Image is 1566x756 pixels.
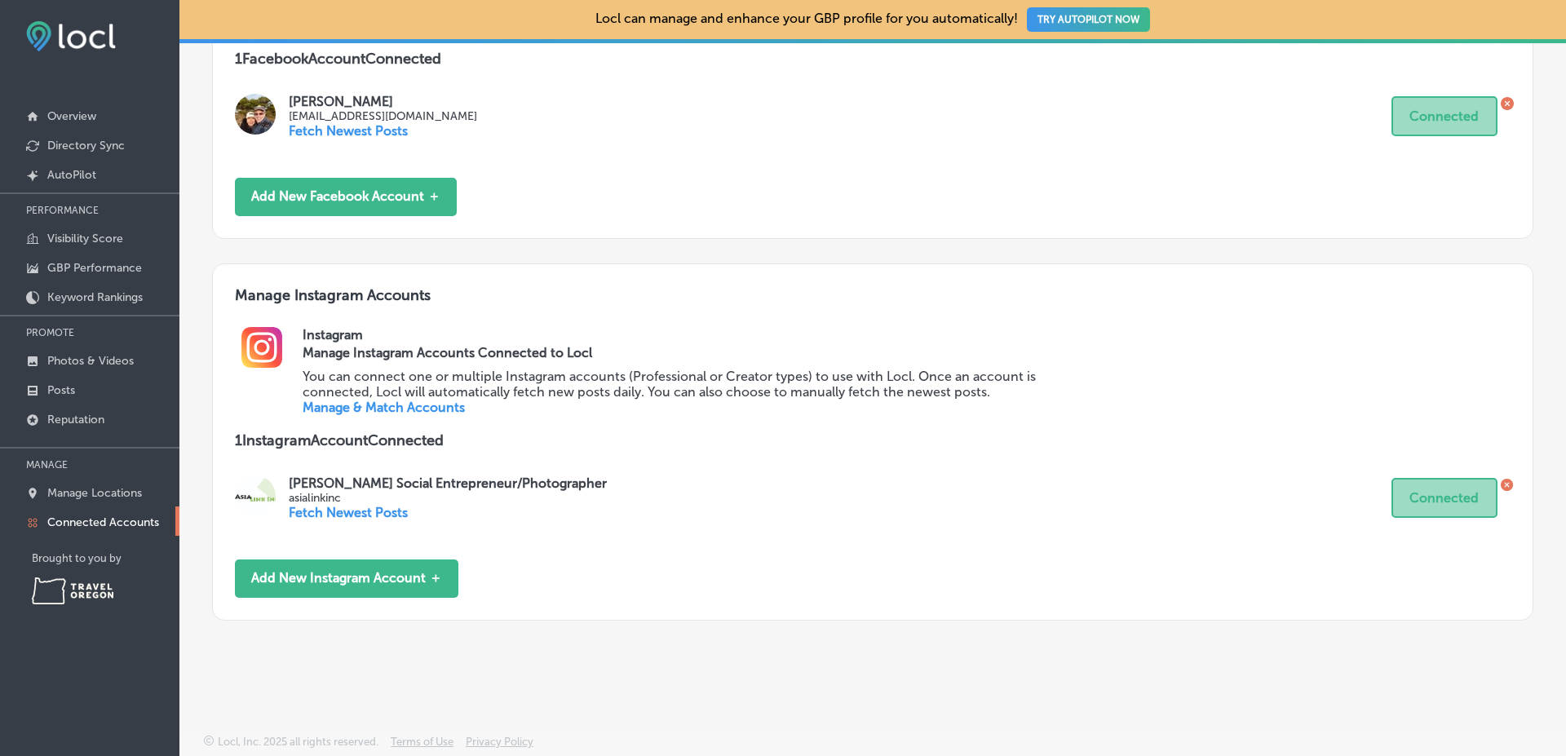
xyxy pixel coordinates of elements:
p: Manage Locations [47,486,142,500]
p: Fetch Newest Posts [289,123,477,139]
p: AutoPilot [47,168,96,182]
p: Brought to you by [32,552,179,564]
a: Terms of Use [391,736,453,756]
p: Visibility Score [47,232,123,245]
img: fda3e92497d09a02dc62c9cd864e3231.png [26,21,116,51]
a: Privacy Policy [466,736,533,756]
button: Connected [1391,478,1497,518]
p: Photos & Videos [47,354,134,368]
p: Directory Sync [47,139,125,153]
button: Add New Instagram Account ＋ [235,559,458,598]
img: Travel Oregon [32,577,113,604]
p: Keyword Rankings [47,290,143,304]
a: Manage & Match Accounts [303,400,465,415]
p: 1 Instagram Account Connected [235,431,1511,449]
p: asialinkinc [289,491,607,505]
h3: Manage Instagram Accounts [235,286,1511,326]
p: Fetch Newest Posts [289,505,607,520]
p: GBP Performance [47,261,142,275]
p: [PERSON_NAME] Social Entrepreneur/Photographer [289,475,607,491]
h3: Manage Instagram Accounts Connected to Locl [303,345,1088,360]
p: Connected Accounts [47,515,159,529]
button: Add New Facebook Account ＋ [235,178,457,216]
p: Reputation [47,413,104,427]
button: Connected [1391,96,1497,136]
p: 1 Facebook Account Connected [235,50,1511,68]
p: Overview [47,109,96,123]
p: You can connect one or multiple Instagram accounts (Professional or Creator types) to use with Lo... [303,369,1088,400]
p: Posts [47,383,75,397]
button: TRY AUTOPILOT NOW [1027,7,1150,32]
h2: Instagram [303,327,1511,343]
p: Locl, Inc. 2025 all rights reserved. [218,736,378,748]
p: [EMAIL_ADDRESS][DOMAIN_NAME] [289,109,477,123]
p: [PERSON_NAME] [289,94,477,109]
